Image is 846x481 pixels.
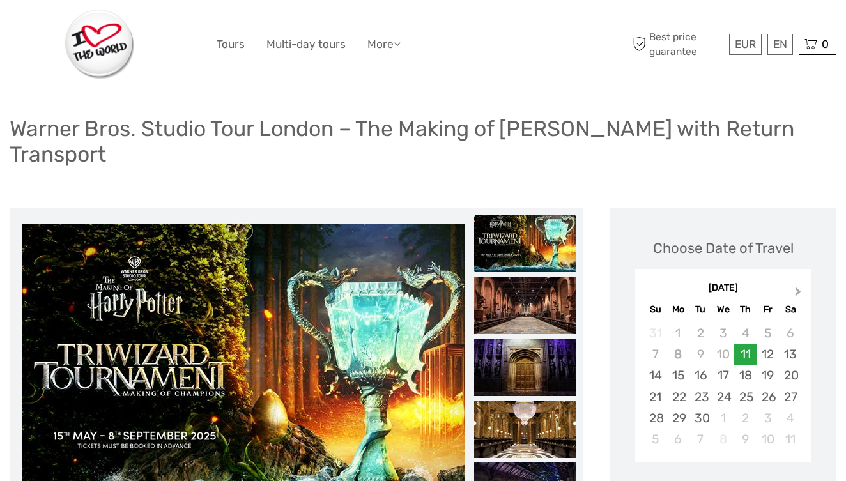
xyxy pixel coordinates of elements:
[217,35,245,54] a: Tours
[734,323,757,344] div: Not available Thursday, September 4th, 2025
[266,35,346,54] a: Multi-day tours
[712,408,734,429] div: Choose Wednesday, October 1st, 2025
[779,429,801,450] div: Choose Saturday, October 11th, 2025
[779,344,801,365] div: Choose Saturday, September 13th, 2025
[644,301,666,318] div: Su
[667,323,689,344] div: Not available Monday, September 1st, 2025
[757,301,779,318] div: Fr
[644,344,666,365] div: Not available Sunday, September 7th, 2025
[644,386,666,408] div: Choose Sunday, September 21st, 2025
[779,301,801,318] div: Sa
[689,323,712,344] div: Not available Tuesday, September 2nd, 2025
[734,408,757,429] div: Choose Thursday, October 2nd, 2025
[635,282,811,295] div: [DATE]
[757,386,779,408] div: Choose Friday, September 26th, 2025
[757,408,779,429] div: Choose Friday, October 3rd, 2025
[735,38,756,50] span: EUR
[367,35,401,54] a: More
[779,365,801,386] div: Choose Saturday, September 20th, 2025
[734,365,757,386] div: Choose Thursday, September 18th, 2025
[474,401,576,458] img: 22d8f4902fc04e1eb6c2f476d843f29c_slider_thumbnail.jpg
[653,238,794,258] div: Choose Date of Travel
[712,301,734,318] div: We
[734,429,757,450] div: Choose Thursday, October 9th, 2025
[779,408,801,429] div: Choose Saturday, October 4th, 2025
[65,10,134,79] img: 2348-baf23551-a511-4a10-a55e-094ec58a59fa_logo_big.png
[474,215,576,272] img: b997394442db44c695c84aea3c4c8f51_slider_thumbnail.jpg
[757,344,779,365] div: Choose Friday, September 12th, 2025
[644,323,666,344] div: Not available Sunday, August 31st, 2025
[689,365,712,386] div: Choose Tuesday, September 16th, 2025
[667,408,689,429] div: Choose Monday, September 29th, 2025
[667,386,689,408] div: Choose Monday, September 22nd, 2025
[644,408,666,429] div: Choose Sunday, September 28th, 2025
[689,429,712,450] div: Choose Tuesday, October 7th, 2025
[644,429,666,450] div: Choose Sunday, October 5th, 2025
[667,429,689,450] div: Choose Monday, October 6th, 2025
[712,429,734,450] div: Not available Wednesday, October 8th, 2025
[712,344,734,365] div: Not available Wednesday, September 10th, 2025
[779,323,801,344] div: Not available Saturday, September 6th, 2025
[630,30,727,58] span: Best price guarantee
[712,323,734,344] div: Not available Wednesday, September 3rd, 2025
[757,365,779,386] div: Choose Friday, September 19th, 2025
[644,365,666,386] div: Choose Sunday, September 14th, 2025
[639,323,806,450] div: month 2025-09
[734,301,757,318] div: Th
[474,339,576,396] img: 2890174c4f1d4afda9734abfe5c50107_slider_thumbnail.jpg
[689,344,712,365] div: Not available Tuesday, September 9th, 2025
[820,38,831,50] span: 0
[734,386,757,408] div: Choose Thursday, September 25th, 2025
[757,429,779,450] div: Choose Friday, October 10th, 2025
[767,34,793,55] div: EN
[474,277,576,334] img: b13536fac60847e99fb795a8c8aa0be9_slider_thumbnail.jpg
[10,116,836,167] h1: Warner Bros. Studio Tour London – The Making of [PERSON_NAME] with Return Transport
[667,301,689,318] div: Mo
[689,408,712,429] div: Choose Tuesday, September 30th, 2025
[757,323,779,344] div: Not available Friday, September 5th, 2025
[734,344,757,365] div: Choose Thursday, September 11th, 2025
[667,344,689,365] div: Not available Monday, September 8th, 2025
[779,386,801,408] div: Choose Saturday, September 27th, 2025
[789,285,810,305] button: Next Month
[689,386,712,408] div: Choose Tuesday, September 23rd, 2025
[667,365,689,386] div: Choose Monday, September 15th, 2025
[712,386,734,408] div: Choose Wednesday, September 24th, 2025
[689,301,712,318] div: Tu
[712,365,734,386] div: Choose Wednesday, September 17th, 2025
